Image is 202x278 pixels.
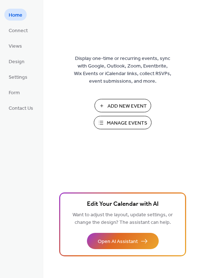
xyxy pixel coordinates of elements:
span: Display one-time or recurring events, sync with Google, Outlook, Zoom, Eventbrite, Wix Events or ... [74,55,171,85]
button: Open AI Assistant [87,233,159,249]
a: Views [4,40,26,52]
span: Add New Event [107,103,147,110]
span: Views [9,43,22,50]
a: Design [4,55,29,67]
span: Home [9,12,22,19]
button: Manage Events [94,116,151,129]
span: Want to adjust the layout, update settings, or change the design? The assistant can help. [73,210,173,227]
span: Design [9,58,25,66]
span: Connect [9,27,28,35]
a: Contact Us [4,102,38,114]
span: Open AI Assistant [98,238,138,246]
span: Contact Us [9,105,33,112]
span: Settings [9,74,27,81]
a: Home [4,9,27,21]
a: Connect [4,24,32,36]
button: Add New Event [95,99,151,112]
a: Settings [4,71,32,83]
span: Manage Events [107,120,147,127]
span: Form [9,89,20,97]
span: Edit Your Calendar with AI [87,199,159,209]
a: Form [4,86,24,98]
